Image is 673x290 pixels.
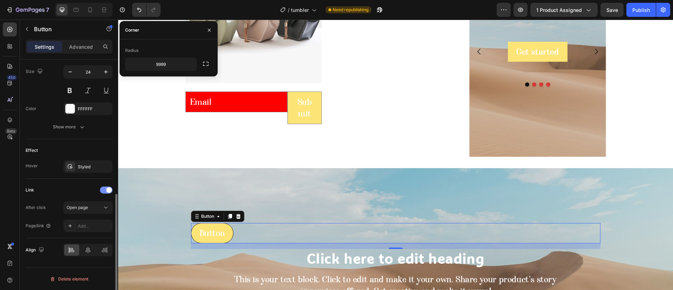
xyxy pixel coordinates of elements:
[3,3,52,17] button: 7
[118,20,673,290] iframe: Design area
[333,7,368,13] span: Need republishing
[73,203,116,224] button: <p>Button</p>
[530,3,598,17] button: 1 product assigned
[125,58,196,70] input: Auto
[178,76,195,100] div: Submit
[398,26,441,38] div: Get started
[26,163,38,169] div: Hover
[536,6,582,14] span: 1 product assigned
[69,43,93,50] p: Advanced
[132,3,161,17] div: Undo/Redo
[26,245,46,255] div: Align
[125,47,138,54] div: Radius
[26,223,51,229] div: Page/link
[125,27,139,33] div: Corner
[26,106,36,112] div: Color
[170,72,203,104] button: Submit
[46,6,49,14] p: 7
[26,187,34,193] div: Link
[26,67,44,76] div: Size
[5,128,17,134] div: Beta
[26,204,46,211] div: After click
[390,22,449,42] button: Get started
[606,7,618,13] span: Save
[26,147,38,154] div: Effect
[600,3,624,17] button: Save
[26,121,113,133] button: Show more
[34,25,94,33] p: Button
[73,229,482,248] h2: Click here to edit heading
[78,223,111,229] div: Add...
[26,274,113,285] button: Delete element
[468,22,488,42] button: Carousel Next Arrow
[428,63,432,67] button: Dot
[73,253,482,278] div: This is your text block. Click to edit and make it your own. Share your product's story or servic...
[63,201,113,214] button: Open page
[82,194,97,200] div: Button
[626,3,656,17] button: Publish
[351,22,371,42] button: Carousel Back Arrow
[78,164,111,170] div: Styled
[632,6,650,14] div: Publish
[53,123,86,130] div: Show more
[67,205,88,210] span: Open page
[288,6,290,14] span: /
[421,63,425,67] button: Dot
[78,106,111,112] div: FFFFFF
[414,63,418,67] button: Dot
[35,43,54,50] p: Settings
[50,275,88,283] div: Delete element
[81,208,107,220] p: Button
[407,63,411,67] button: Dot
[7,75,17,80] div: 450
[291,6,309,14] span: tumbler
